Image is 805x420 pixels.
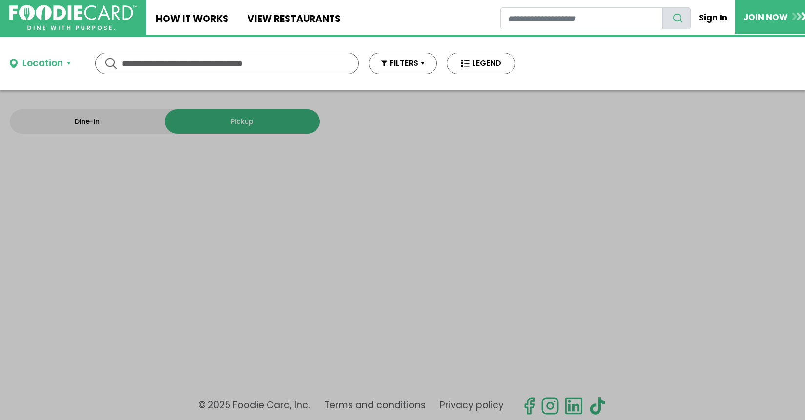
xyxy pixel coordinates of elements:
button: LEGEND [447,53,515,74]
button: FILTERS [369,53,437,74]
img: FoodieCard; Eat, Drink, Save, Donate [9,5,137,31]
div: Location [22,57,63,71]
a: Sign In [691,7,736,28]
button: Location [10,57,71,71]
button: search [662,7,691,29]
input: restaurant search [500,7,663,29]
